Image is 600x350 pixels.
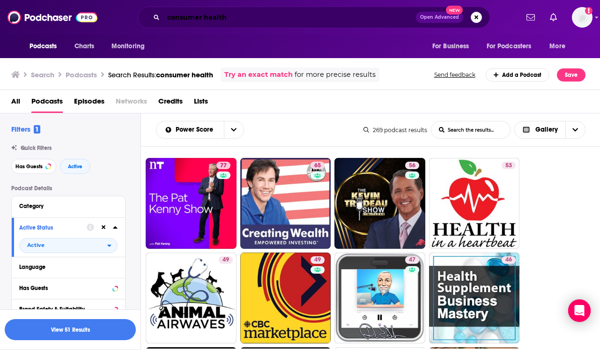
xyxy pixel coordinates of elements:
[585,7,593,15] svg: Add a profile image
[431,71,478,79] button: Send feedback
[409,255,415,265] span: 47
[27,243,44,248] span: Active
[74,94,104,113] a: Episodes
[74,40,95,53] span: Charts
[420,15,459,20] span: Open Advanced
[295,69,376,80] span: for more precise results
[222,255,229,265] span: 49
[146,158,237,249] a: 77
[105,37,157,55] button: open menu
[568,299,591,322] div: Open Intercom Messenger
[446,6,463,15] span: New
[19,224,81,231] div: Active Status
[21,145,52,151] span: Quick Filters
[19,200,118,212] button: Category
[19,203,111,209] div: Category
[108,70,213,79] div: Search Results:
[19,222,87,233] button: Active Status
[311,256,325,264] a: 49
[487,40,532,53] span: For Podcasters
[572,7,593,28] img: User Profile
[405,256,419,264] a: 47
[19,303,118,315] button: Brand Safety & Suitability
[502,162,516,169] a: 53
[409,161,415,171] span: 56
[224,69,293,80] a: Try an exact match
[514,121,586,139] button: Choose View
[34,125,40,134] span: 1
[311,162,325,169] a: 65
[5,319,136,340] button: View 51 Results
[429,253,520,343] a: 46
[108,70,213,79] a: Search Results:consumer health
[486,68,550,82] a: Add a Podcast
[334,158,425,249] a: 56
[546,9,561,25] a: Show notifications dropdown
[156,127,224,133] button: open menu
[66,70,97,79] h3: Podcasts
[535,127,558,133] span: Gallery
[363,127,427,134] div: 269 podcast results
[7,8,97,26] img: Podchaser - Follow, Share and Rate Podcasts
[163,10,416,25] input: Search podcasts, credits, & more...
[19,238,118,253] button: open menu
[220,161,227,171] span: 77
[111,40,145,53] span: Monitoring
[557,68,585,82] button: Save
[146,253,237,343] a: 49
[31,94,63,113] a: Podcasts
[60,159,90,174] button: Active
[11,159,56,174] button: Has Guests
[19,306,110,313] div: Brand Safety & Suitability
[11,125,40,134] h2: Filters
[19,238,118,253] h2: filter dropdown
[116,94,147,113] span: Networks
[224,121,244,138] button: open menu
[505,255,512,265] span: 46
[158,94,183,113] a: Credits
[405,162,419,169] a: 56
[426,37,481,55] button: open menu
[502,256,516,264] a: 46
[11,185,126,192] p: Podcast Details
[416,12,463,23] button: Open AdvancedNew
[138,7,490,28] div: Search podcasts, credits, & more...
[216,162,230,169] a: 77
[505,161,512,171] span: 53
[19,282,118,294] button: Has Guests
[176,127,216,133] span: Power Score
[219,256,233,264] a: 49
[19,261,118,273] button: Language
[240,253,331,343] a: 49
[68,37,100,55] a: Charts
[314,255,321,265] span: 49
[156,70,213,79] span: consumer health
[11,94,20,113] a: All
[194,94,208,113] a: Lists
[19,285,110,291] div: Has Guests
[572,7,593,28] button: Show profile menu
[23,37,69,55] button: open menu
[19,264,111,270] div: Language
[31,70,54,79] h3: Search
[240,158,331,249] a: 65
[523,9,539,25] a: Show notifications dropdown
[30,40,57,53] span: Podcasts
[549,40,565,53] span: More
[432,40,469,53] span: For Business
[481,37,545,55] button: open menu
[429,158,520,249] a: 53
[15,164,43,169] span: Has Guests
[543,37,577,55] button: open menu
[156,121,244,139] h2: Choose List sort
[334,253,425,343] a: 47
[314,161,321,171] span: 65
